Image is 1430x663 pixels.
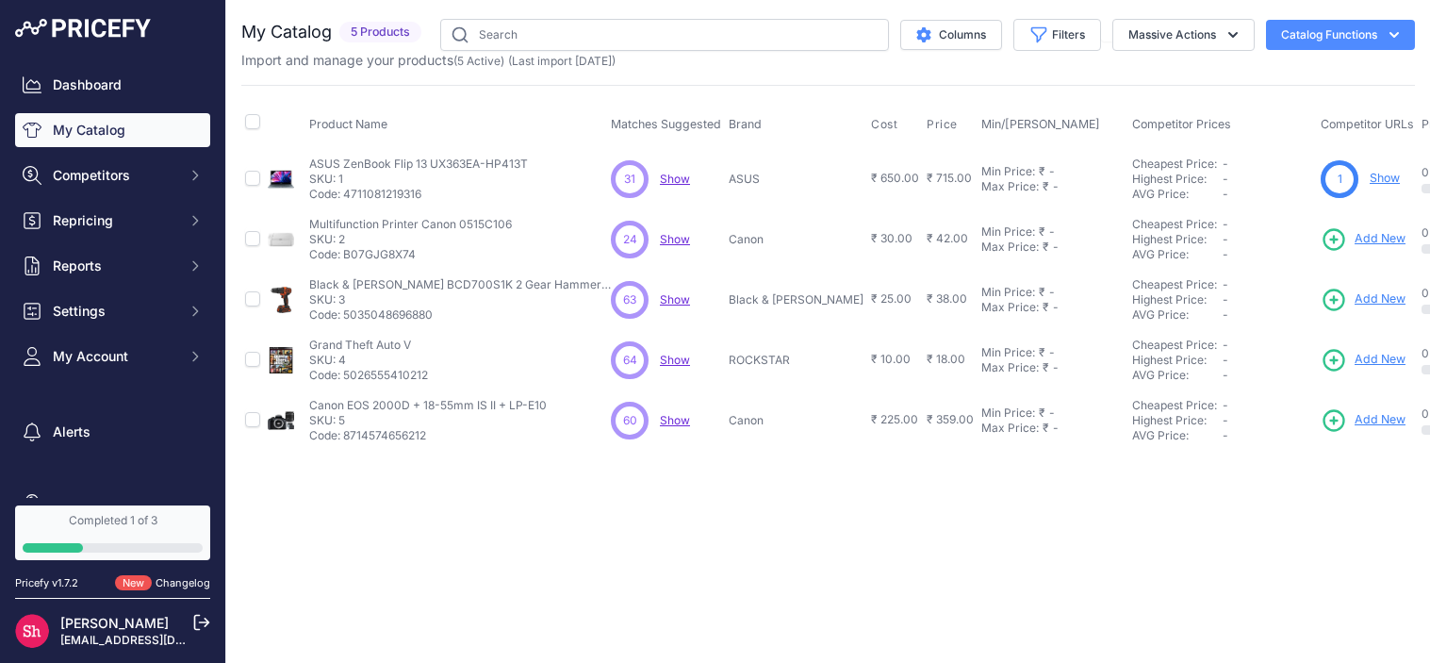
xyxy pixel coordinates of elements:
[309,413,547,428] p: SKU: 5
[871,117,897,132] span: Cost
[1266,20,1415,50] button: Catalog Functions
[508,54,616,68] span: (Last import [DATE])
[241,51,616,70] p: Import and manage your products
[309,232,512,247] p: SKU: 2
[53,302,176,321] span: Settings
[927,231,968,245] span: ₹ 42.00
[981,164,1035,179] div: Min Price:
[1132,368,1223,383] div: AVG Price:
[1223,413,1228,427] span: -
[611,117,721,131] span: Matches Suggested
[871,171,919,185] span: ₹ 650.00
[309,428,547,443] p: Code: 8714574656212
[660,353,690,367] span: Show
[981,285,1035,300] div: Min Price:
[15,340,210,373] button: My Account
[729,232,863,247] p: Canon
[1132,338,1217,352] a: Cheapest Price:
[871,291,912,306] span: ₹ 25.00
[53,257,176,275] span: Reports
[1223,428,1228,442] span: -
[1132,307,1223,323] div: AVG Price:
[1355,290,1405,308] span: Add New
[1039,285,1045,300] div: ₹
[1223,353,1228,367] span: -
[1049,421,1059,436] div: -
[927,291,967,306] span: ₹ 38.00
[1223,307,1228,322] span: -
[981,300,1039,315] div: Max Price:
[1223,398,1228,412] span: -
[1043,360,1049,375] div: ₹
[1223,157,1228,171] span: -
[15,158,210,192] button: Competitors
[15,19,151,38] img: Pricefy Logo
[729,292,863,307] p: Black & [PERSON_NAME]
[1039,406,1045,421] div: ₹
[1223,338,1228,352] span: -
[927,117,962,132] button: Price
[457,54,501,68] a: 5 Active
[309,187,528,202] p: Code: 4711081219316
[1132,117,1231,131] span: Competitor Prices
[1321,117,1414,131] span: Competitor URLs
[1132,217,1217,231] a: Cheapest Price:
[309,292,611,307] p: SKU: 3
[660,172,690,186] span: Show
[156,576,210,589] a: Changelog
[1132,277,1217,291] a: Cheapest Price:
[53,211,176,230] span: Repricing
[1321,347,1405,373] a: Add New
[729,413,863,428] p: Canon
[1223,172,1228,186] span: -
[927,117,958,132] span: Price
[981,224,1035,240] div: Min Price:
[309,247,512,262] p: Code: B07GJG8X74
[981,421,1039,436] div: Max Price:
[53,166,176,185] span: Competitors
[981,406,1035,421] div: Min Price:
[309,157,528,172] p: ASUS ZenBook Flip 13 UX363EA-HP413T
[871,352,911,366] span: ₹ 10.00
[309,117,387,131] span: Product Name
[1045,406,1055,421] div: -
[15,68,210,521] nav: Sidebar
[871,231,912,245] span: ₹ 30.00
[1045,164,1055,179] div: -
[1045,285,1055,300] div: -
[927,352,965,366] span: ₹ 18.00
[1223,232,1228,246] span: -
[660,413,690,427] span: Show
[927,171,972,185] span: ₹ 715.00
[981,360,1039,375] div: Max Price:
[1043,179,1049,194] div: ₹
[15,487,210,521] a: Suggest a feature
[15,415,210,449] a: Alerts
[660,292,690,307] a: Show
[623,412,637,429] span: 60
[1049,179,1059,194] div: -
[1045,224,1055,240] div: -
[1223,187,1228,201] span: -
[309,338,428,353] p: Grand Theft Auto V
[1045,345,1055,360] div: -
[309,217,512,232] p: Multifunction Printer Canon 0515C106
[15,68,210,102] a: Dashboard
[623,352,637,369] span: 64
[1132,353,1223,368] div: Highest Price:
[1112,19,1255,51] button: Massive Actions
[1132,187,1223,202] div: AVG Price:
[15,294,210,328] button: Settings
[1132,292,1223,307] div: Highest Price:
[53,347,176,366] span: My Account
[1321,226,1405,253] a: Add New
[15,204,210,238] button: Repricing
[309,368,428,383] p: Code: 5026555410212
[1049,300,1059,315] div: -
[729,172,863,187] p: ASUS
[1223,277,1228,291] span: -
[1132,172,1223,187] div: Highest Price:
[660,232,690,246] a: Show
[927,412,974,426] span: ₹ 359.00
